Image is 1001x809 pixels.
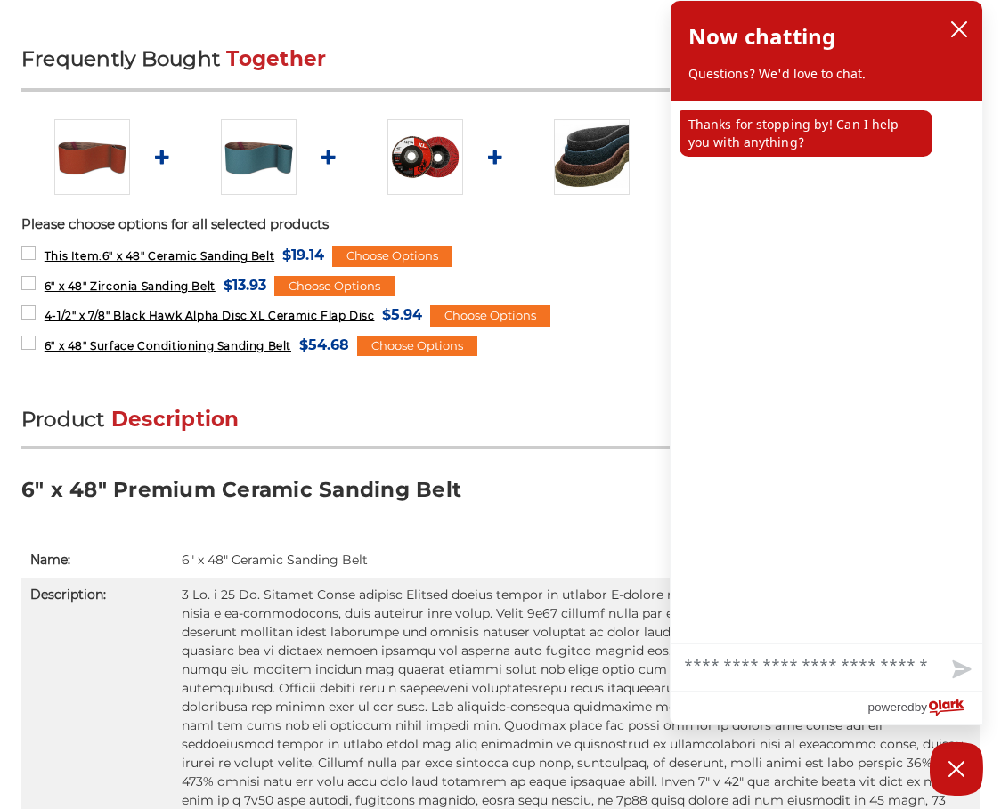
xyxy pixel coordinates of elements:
[45,309,375,322] span: 4-1/2" x 7/8" Black Hawk Alpha Disc XL Ceramic Flap Disc
[357,336,477,357] div: Choose Options
[21,407,105,432] span: Product
[332,246,452,267] div: Choose Options
[945,16,973,43] button: close chatbox
[226,46,326,71] span: Together
[111,407,240,432] span: Description
[430,305,550,327] div: Choose Options
[299,333,349,357] span: $54.68
[688,65,964,83] p: Questions? We'd love to chat.
[173,543,980,578] td: 6" x 48" Ceramic Sanding Belt
[680,110,932,157] p: Thanks for stopping by! Can I help you with anything?
[45,339,291,352] span: 6" x 48" Surface Conditioning Sanding Belt
[21,214,980,235] p: Please choose options for all selected products
[30,552,70,568] strong: Name:
[274,276,395,297] div: Choose Options
[915,696,927,718] span: by
[938,650,982,691] button: Send message
[382,303,422,327] span: $5.94
[45,279,216,293] span: 6" x 48" Zirconia Sanding Belt
[30,587,106,603] strong: Description:
[867,696,914,718] span: powered
[282,243,324,267] span: $19.14
[21,476,980,516] h3: 6" x 48" Premium Ceramic Sanding Belt
[21,46,220,71] span: Frequently Bought
[688,19,835,54] h2: Now chatting
[45,249,102,263] strong: This Item:
[54,119,130,195] img: 6" x 48" Ceramic Sanding Belt
[930,742,983,796] button: Close Chatbox
[224,273,266,297] span: $13.93
[45,249,274,263] span: 6" x 48" Ceramic Sanding Belt
[867,692,982,724] a: Powered by Olark
[671,101,982,643] div: chat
